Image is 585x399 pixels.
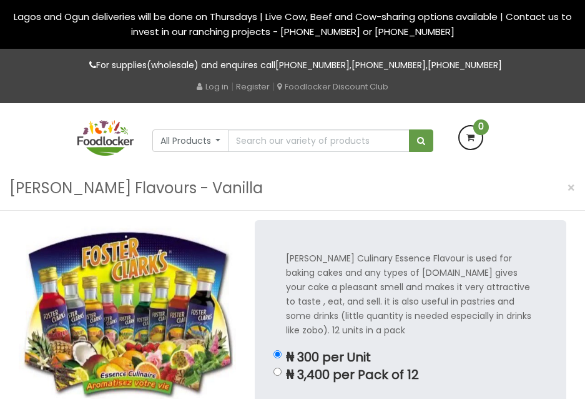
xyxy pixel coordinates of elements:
button: Close [561,175,582,201]
span: × [567,179,576,197]
h3: [PERSON_NAME] Flavours - Vanilla [9,176,263,200]
a: Foodlocker Discount Club [277,81,388,93]
span: | [272,80,275,93]
p: [PERSON_NAME] Culinary Essence Flavour is used for baking cakes and any types of [DOMAIN_NAME] gi... [286,251,535,338]
span: | [231,80,234,93]
input: Search our variety of products [228,129,409,152]
p: ₦ 3,400 per Pack of 12 [286,368,535,382]
input: ₦ 300 per Unit [273,350,282,358]
button: All Products [152,129,229,152]
input: ₦ 3,400 per Pack of 12 [273,368,282,376]
a: [PHONE_NUMBER] [275,59,350,71]
img: FoodLocker [77,120,134,156]
span: Lagos and Ogun deliveries will be done on Thursdays | Live Cow, Beef and Cow-sharing options avai... [14,10,572,38]
a: Register [236,81,270,93]
a: Log in [197,81,229,93]
p: ₦ 300 per Unit [286,350,535,365]
a: [PHONE_NUMBER] [428,59,502,71]
p: For supplies(wholesale) and enquires call , , [77,58,508,73]
a: [PHONE_NUMBER] [351,59,426,71]
span: 0 [473,119,489,135]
